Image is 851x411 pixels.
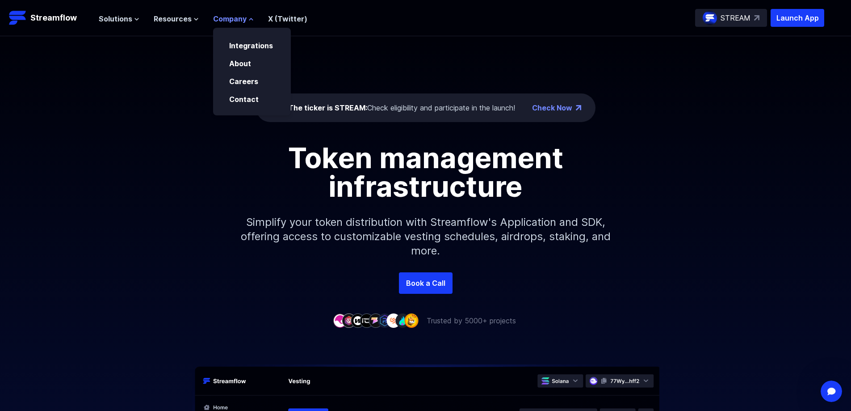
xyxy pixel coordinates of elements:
a: Careers [229,77,258,86]
img: company-8 [395,314,410,327]
iframe: Intercom live chat [821,381,842,402]
img: company-6 [377,314,392,327]
img: Streamflow Logo [9,9,27,27]
a: Integrations [229,41,273,50]
a: STREAM [695,9,767,27]
p: STREAM [721,13,750,23]
span: Resources [154,13,192,24]
p: Trusted by 5000+ projects [427,315,516,326]
img: top-right-arrow.svg [754,15,759,21]
a: Check Now [532,102,572,113]
img: company-3 [351,314,365,327]
a: Contact [229,95,259,104]
img: company-1 [333,314,347,327]
a: About [229,59,251,68]
img: company-5 [369,314,383,327]
img: company-7 [386,314,401,327]
p: Simplify your token distribution with Streamflow's Application and SDK, offering access to custom... [234,201,618,272]
img: company-4 [360,314,374,327]
button: Resources [154,13,199,24]
button: Company [213,13,254,24]
img: top-right-arrow.png [576,105,581,110]
div: Check eligibility and participate in the launch! [288,102,515,113]
span: The ticker is STREAM: [288,103,367,112]
a: X (Twitter) [268,14,307,23]
h1: Token management infrastructure [225,144,627,201]
span: Company [213,13,247,24]
img: company-9 [404,314,419,327]
img: company-2 [342,314,356,327]
a: Book a Call [399,272,453,294]
button: Solutions [99,13,139,24]
p: Streamflow [30,12,77,24]
span: Solutions [99,13,132,24]
button: Launch App [771,9,824,27]
img: streamflow-logo-circle.png [703,11,717,25]
a: Streamflow [9,9,90,27]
